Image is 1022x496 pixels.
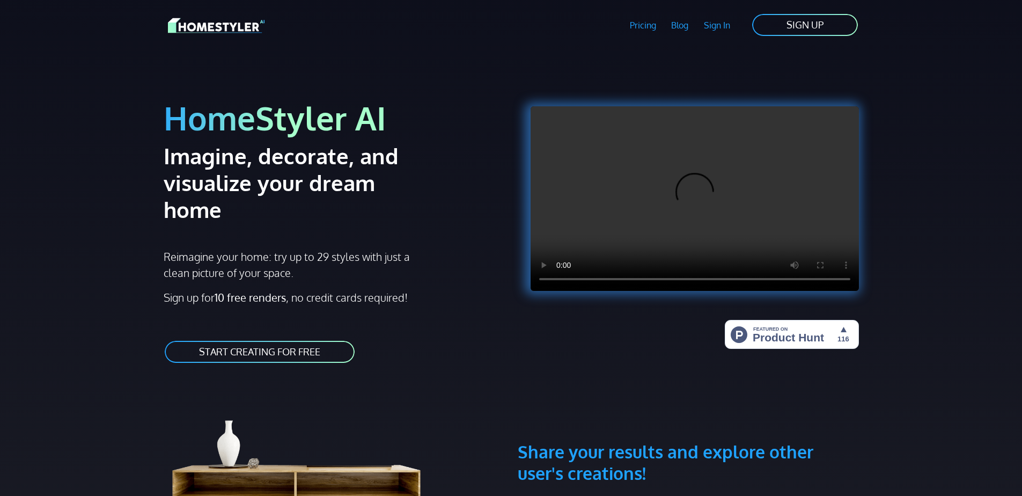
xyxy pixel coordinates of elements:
[164,142,437,223] h2: Imagine, decorate, and visualize your dream home
[164,340,356,364] a: START CREATING FOR FREE
[751,13,859,37] a: SIGN UP
[215,290,286,304] strong: 10 free renders
[518,390,859,484] h3: Share your results and explore other user's creations!
[622,13,664,38] a: Pricing
[168,16,264,35] img: HomeStyler AI logo
[164,249,420,281] p: Reimagine your home: try up to 29 styles with just a clean picture of your space.
[164,98,505,138] h1: HomeStyler AI
[164,289,505,305] p: Sign up for , no credit cards required!
[696,13,738,38] a: Sign In
[664,13,696,38] a: Blog
[725,320,859,349] img: HomeStyler AI - Interior Design Made Easy: One Click to Your Dream Home | Product Hunt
